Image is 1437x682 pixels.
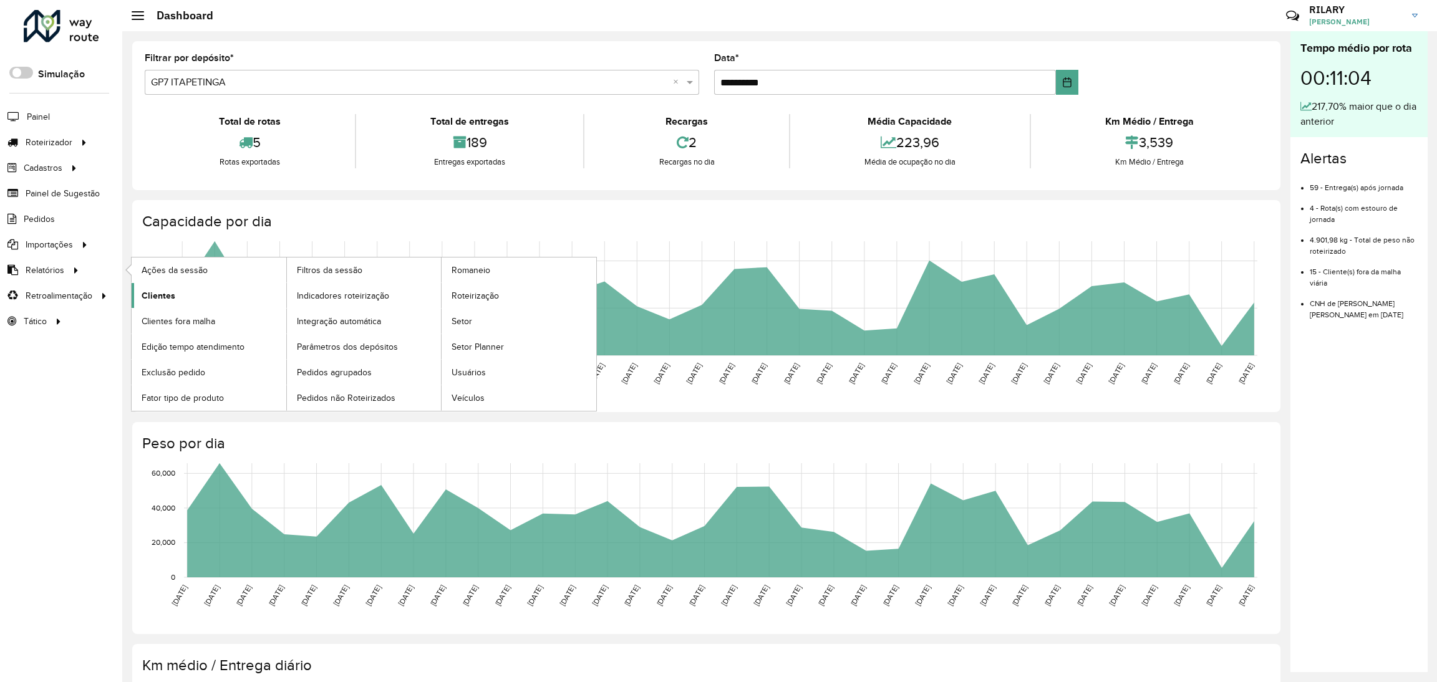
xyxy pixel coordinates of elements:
[1310,257,1418,289] li: 15 - Cliente(s) fora da malha viária
[26,289,92,302] span: Retroalimentação
[1237,584,1255,607] text: [DATE]
[428,584,447,607] text: [DATE]
[493,584,511,607] text: [DATE]
[142,315,215,328] span: Clientes fora malha
[1300,40,1418,57] div: Tempo médio por rota
[717,362,735,385] text: [DATE]
[297,315,381,328] span: Integração automática
[26,264,64,277] span: Relatórios
[132,334,286,359] a: Edição tempo atendimento
[142,656,1268,675] h4: Km médio / Entrega diário
[1108,584,1126,607] text: [DATE]
[1075,362,1093,385] text: [DATE]
[1309,16,1403,27] span: [PERSON_NAME]
[26,136,72,149] span: Roteirizador
[673,75,684,90] span: Clear all
[1043,584,1061,607] text: [DATE]
[1279,2,1306,29] a: Contato Rápido
[720,584,738,607] text: [DATE]
[1034,114,1265,129] div: Km Médio / Entrega
[142,264,208,277] span: Ações da sessão
[202,584,220,607] text: [DATE]
[1010,362,1028,385] text: [DATE]
[793,129,1027,156] div: 223,96
[782,362,800,385] text: [DATE]
[1300,99,1418,129] div: 217,70% maior que o dia anterior
[26,238,73,251] span: Importações
[588,156,785,168] div: Recargas no dia
[452,315,472,328] span: Setor
[287,334,442,359] a: Parâmetros dos depósitos
[1137,4,1267,37] div: Críticas? Dúvidas? Elogios? Sugestões? Entre em contato conosco!
[132,283,286,308] a: Clientes
[297,289,389,302] span: Indicadores roteirização
[847,362,865,385] text: [DATE]
[1107,362,1125,385] text: [DATE]
[652,362,670,385] text: [DATE]
[235,584,253,607] text: [DATE]
[142,340,244,353] span: Edição tempo atendimento
[442,283,596,308] a: Roteirização
[1310,289,1418,320] li: CNH de [PERSON_NAME] [PERSON_NAME] em [DATE]
[558,584,576,607] text: [DATE]
[1300,150,1418,168] h4: Alertas
[299,584,317,607] text: [DATE]
[1310,173,1418,193] li: 59 - Entrega(s) após jornada
[132,309,286,334] a: Clientes fora malha
[442,360,596,385] a: Usuários
[142,435,1268,453] h4: Peso por dia
[26,187,100,200] span: Painel de Sugestão
[1173,584,1191,607] text: [DATE]
[142,391,224,405] span: Fator tipo de produto
[849,584,867,607] text: [DATE]
[1075,584,1093,607] text: [DATE]
[332,584,350,607] text: [DATE]
[267,584,285,607] text: [DATE]
[359,114,580,129] div: Total de entregas
[452,391,485,405] span: Veículos
[452,289,499,302] span: Roteirização
[1300,57,1418,99] div: 00:11:04
[655,584,673,607] text: [DATE]
[145,50,234,65] label: Filtrar por depósito
[879,362,898,385] text: [DATE]
[152,469,175,477] text: 60,000
[297,264,362,277] span: Filtros da sessão
[461,584,479,607] text: [DATE]
[142,213,1268,231] h4: Capacidade por dia
[171,573,175,581] text: 0
[815,362,833,385] text: [DATE]
[287,309,442,334] a: Integração automática
[442,385,596,410] a: Veículos
[452,366,486,379] span: Usuários
[38,67,85,82] label: Simulação
[148,156,352,168] div: Rotas exportadas
[1010,584,1028,607] text: [DATE]
[442,257,596,282] a: Romaneio
[287,385,442,410] a: Pedidos não Roteirizados
[1042,362,1060,385] text: [DATE]
[946,584,964,607] text: [DATE]
[287,257,442,282] a: Filtros da sessão
[622,584,641,607] text: [DATE]
[912,362,930,385] text: [DATE]
[1034,156,1265,168] div: Km Médio / Entrega
[1237,362,1255,385] text: [DATE]
[152,504,175,512] text: 40,000
[148,114,352,129] div: Total de rotas
[1309,4,1403,16] h3: RILARY
[297,366,372,379] span: Pedidos agrupados
[287,360,442,385] a: Pedidos agrupados
[1139,362,1158,385] text: [DATE]
[750,362,768,385] text: [DATE]
[1172,362,1190,385] text: [DATE]
[1056,70,1078,95] button: Choose Date
[452,264,490,277] span: Romaneio
[1310,193,1418,225] li: 4 - Rota(s) com estouro de jornada
[785,584,803,607] text: [DATE]
[142,289,175,302] span: Clientes
[132,360,286,385] a: Exclusão pedido
[442,309,596,334] a: Setor
[714,50,739,65] label: Data
[24,213,55,226] span: Pedidos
